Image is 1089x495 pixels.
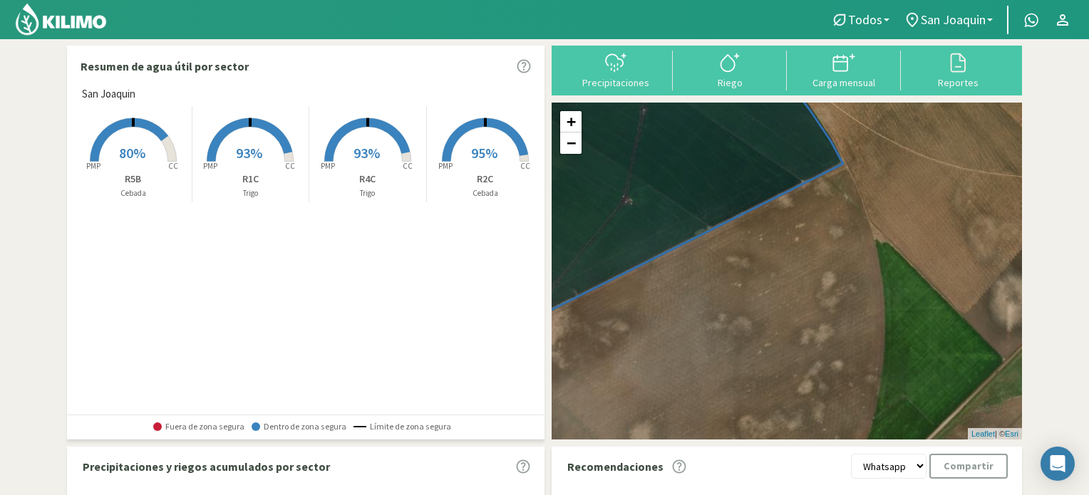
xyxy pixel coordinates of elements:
p: R1C [192,172,309,187]
span: 93% [236,144,262,162]
p: R5B [75,172,192,187]
a: Leaflet [971,429,995,438]
tspan: PMP [203,161,217,171]
a: Zoom out [560,132,582,154]
div: | © [968,428,1022,440]
img: Kilimo [14,2,108,36]
button: Precipitaciones [559,51,673,88]
tspan: CC [403,161,413,171]
button: Carga mensual [787,51,901,88]
p: Trigo [309,187,426,199]
a: Esri [1005,429,1018,438]
tspan: PMP [86,161,100,171]
p: Cebada [427,187,544,199]
button: Reportes [901,51,1015,88]
tspan: PMP [321,161,335,171]
div: Reportes [905,78,1011,88]
div: Open Intercom Messenger [1041,447,1075,481]
p: Recomendaciones [567,458,664,475]
div: Precipitaciones [563,78,669,88]
a: Zoom in [560,111,582,132]
tspan: PMP [438,161,453,171]
p: Precipitaciones y riegos acumulados por sector [83,458,330,475]
button: Riego [673,51,787,88]
p: R4C [309,172,426,187]
tspan: CC [520,161,530,171]
span: San Joaquin [921,12,986,27]
p: R2C [427,172,544,187]
span: 95% [471,144,497,162]
tspan: CC [286,161,296,171]
div: Carga mensual [791,78,897,88]
tspan: CC [168,161,178,171]
p: Cebada [75,187,192,199]
span: 93% [353,144,380,162]
p: Resumen de agua útil por sector [81,58,249,75]
span: Dentro de zona segura [252,422,346,432]
span: San Joaquin [82,86,135,103]
span: Límite de zona segura [353,422,451,432]
p: Trigo [192,187,309,199]
span: 80% [119,144,145,162]
span: Fuera de zona segura [153,422,244,432]
span: Todos [848,12,882,27]
div: Riego [677,78,783,88]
